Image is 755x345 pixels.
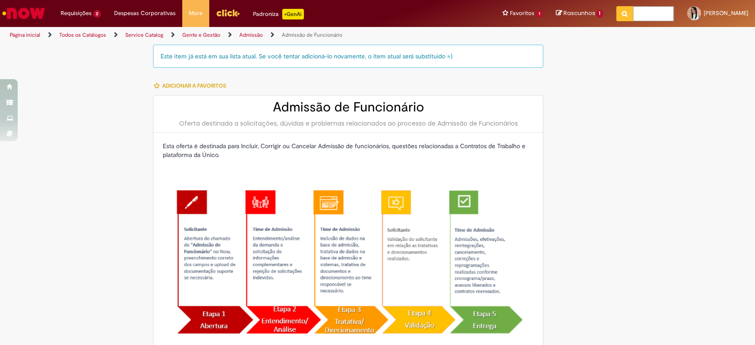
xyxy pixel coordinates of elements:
img: click_logo_yellow_360x200.png [216,6,240,19]
span: Rascunhos [563,9,595,17]
span: 2 [93,10,101,18]
div: Padroniza [253,9,304,19]
a: Página inicial [10,31,40,38]
span: Despesas Corporativas [114,9,176,18]
p: Esta oferta é destinada para Incluir, Corrigir ou Cancelar Admissão de funcionários, questões rel... [162,142,534,159]
span: More [189,9,203,18]
a: Rascunhos [556,9,603,18]
a: Todos os Catálogos [59,31,106,38]
a: Admissão de Funcionário [282,31,342,38]
h2: Admissão de Funcionário [162,100,534,115]
span: [PERSON_NAME] [704,9,748,17]
span: Requisições [61,9,92,18]
div: Oferta destinada a solicitações, dúvidas e problemas relacionados ao processo de Admissão de Func... [162,119,534,128]
img: ServiceNow [1,4,46,22]
button: Adicionar a Favoritos [153,77,230,95]
span: Favoritos [510,9,534,18]
ul: Trilhas de página [7,27,497,43]
div: Este item já está em sua lista atual. Se você tentar adicioná-lo novamente, o item atual será sub... [153,45,543,68]
a: Gente e Gestão [182,31,220,38]
p: +GenAi [282,9,304,19]
a: Admissão [239,31,263,38]
span: 1 [596,10,603,18]
a: Service Catalog [125,31,163,38]
button: Pesquisar [616,6,633,21]
span: Adicionar a Favoritos [162,82,226,89]
span: 1 [536,10,543,18]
